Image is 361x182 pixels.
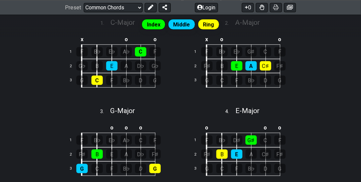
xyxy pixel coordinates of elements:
[135,135,146,145] div: C
[149,135,161,145] div: F
[76,150,88,159] div: F♯
[260,150,271,159] div: C♯
[274,150,286,159] div: F♯
[110,107,135,115] span: G - Major
[191,162,207,176] td: 3
[216,135,228,145] div: B♭
[91,76,103,85] div: C
[201,150,213,159] div: F♯
[135,150,146,159] div: D♭
[195,3,218,12] button: Login
[231,47,242,57] div: E♭
[260,61,271,71] div: C♯
[214,34,229,45] td: o
[260,135,271,145] div: C
[135,76,146,85] div: D
[76,61,88,71] div: G♭
[231,135,242,145] div: D♯
[231,61,242,71] div: E
[245,150,257,159] div: A
[216,76,228,85] div: C
[121,76,132,85] div: B♭
[149,61,161,71] div: G♭
[245,164,257,173] div: B♭
[274,76,286,85] div: G
[74,34,90,45] td: x
[216,164,228,173] div: C
[231,164,242,173] div: F
[91,164,103,173] div: C
[119,122,134,133] td: o
[256,3,268,12] button: Toggle Dexterity for all fretkits
[201,47,213,57] div: F
[216,150,228,159] div: B
[284,3,296,12] button: Create image
[199,122,215,133] td: o
[225,108,235,115] span: 4 .
[191,73,207,88] td: 3
[199,34,215,45] td: x
[76,47,88,57] div: F
[100,108,110,115] span: 3 .
[76,164,88,173] div: G
[159,3,171,12] button: Share Preset
[66,133,82,148] td: 1
[258,122,273,133] td: o
[231,150,242,159] div: E
[245,47,257,57] div: G♯
[149,164,161,173] div: G
[106,150,118,159] div: E
[106,61,118,71] div: E
[201,135,213,145] div: F
[76,76,88,85] div: G
[76,135,88,145] div: F
[273,122,287,133] td: o
[191,59,207,73] td: 2
[231,76,242,85] div: F
[245,76,257,85] div: B♭
[135,61,146,71] div: D♭
[121,164,132,173] div: B♭
[91,61,103,71] div: B
[191,147,207,162] td: 2
[245,61,257,71] div: A
[106,135,118,145] div: E♭
[191,133,207,148] td: 1
[66,147,82,162] td: 2
[201,76,213,85] div: G
[149,76,161,85] div: G
[106,76,118,85] div: F
[66,73,82,88] td: 3
[270,3,282,12] button: Print
[106,47,118,57] div: E♭
[203,20,214,29] span: Ring
[260,47,271,57] div: C
[235,107,260,115] span: E - Major
[148,34,162,45] td: o
[119,34,134,45] td: o
[66,45,82,59] td: 1
[216,61,228,71] div: B
[149,150,161,159] div: F♯
[242,3,254,12] button: 0
[135,164,146,173] div: D
[121,47,132,57] div: A♭
[121,150,132,159] div: A
[149,47,161,57] div: F
[274,135,286,145] div: F
[145,3,157,12] button: Edit Preset
[274,47,286,57] div: F
[135,47,146,57] div: C
[84,3,143,12] select: Preset
[104,122,119,133] td: o
[106,164,118,173] div: F
[66,162,82,176] td: 3
[173,20,190,29] span: Middle
[91,47,103,57] div: B♭
[216,47,228,57] div: B♭
[65,4,81,11] span: Preset
[121,135,132,145] div: A♭
[191,45,207,59] td: 1
[245,135,257,145] div: G♯
[134,122,148,133] td: o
